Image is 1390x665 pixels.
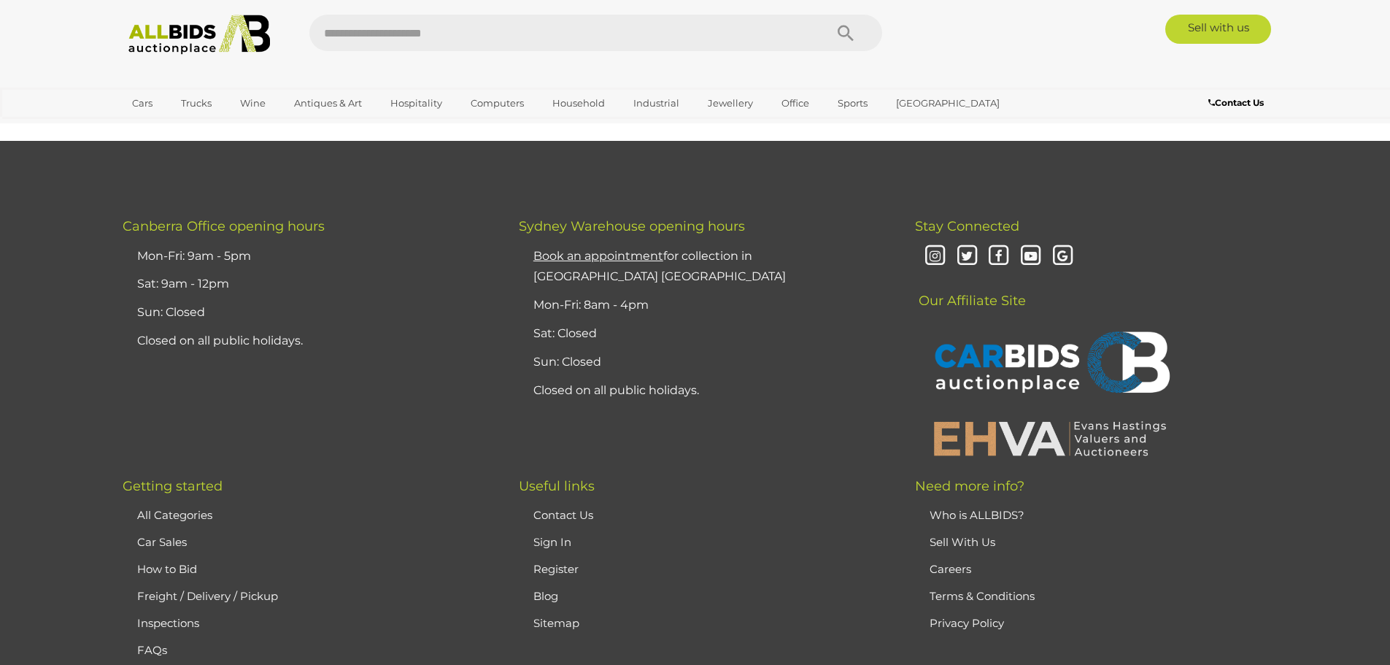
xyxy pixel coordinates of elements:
a: Freight / Delivery / Pickup [137,589,278,603]
span: Our Affiliate Site [915,271,1026,309]
span: Canberra Office opening hours [123,218,325,234]
a: Sports [828,91,877,115]
li: Sun: Closed [134,299,482,327]
a: Privacy Policy [930,616,1004,630]
i: Facebook [986,244,1011,269]
a: Contact Us [1208,95,1267,111]
a: Sign In [533,535,571,549]
u: Book an appointment [533,249,663,263]
a: Sell With Us [930,535,995,549]
span: Getting started [123,478,223,494]
a: Terms & Conditions [930,589,1035,603]
button: Search [809,15,882,51]
a: Contact Us [533,508,593,522]
li: Mon-Fri: 9am - 5pm [134,242,482,271]
a: Antiques & Art [285,91,371,115]
span: Sydney Warehouse opening hours [519,218,745,234]
a: Inspections [137,616,199,630]
a: Book an appointmentfor collection in [GEOGRAPHIC_DATA] [GEOGRAPHIC_DATA] [533,249,786,284]
b: Contact Us [1208,97,1264,108]
li: Closed on all public holidays. [530,377,879,405]
a: [GEOGRAPHIC_DATA] [887,91,1009,115]
a: All Categories [137,508,212,522]
a: Who is ALLBIDS? [930,508,1024,522]
span: Need more info? [915,478,1024,494]
a: Sitemap [533,616,579,630]
a: Sell with us [1165,15,1271,44]
a: Trucks [171,91,221,115]
a: Blog [533,589,558,603]
li: Closed on all public holidays. [134,327,482,355]
a: Register [533,562,579,576]
a: Cars [123,91,162,115]
img: Allbids.com.au [120,15,279,55]
li: Mon-Fri: 8am - 4pm [530,291,879,320]
span: Stay Connected [915,218,1019,234]
a: Office [772,91,819,115]
i: Google [1050,244,1076,269]
a: Car Sales [137,535,187,549]
li: Sat: Closed [530,320,879,348]
img: EHVA | Evans Hastings Valuers and Auctioneers [926,419,1174,457]
li: Sat: 9am - 12pm [134,270,482,299]
a: Jewellery [698,91,762,115]
a: Careers [930,562,971,576]
a: Household [543,91,614,115]
a: FAQs [137,643,167,657]
i: Youtube [1018,244,1043,269]
a: Hospitality [381,91,452,115]
li: Sun: Closed [530,348,879,377]
a: Computers [461,91,533,115]
i: Instagram [922,244,948,269]
i: Twitter [954,244,980,269]
a: Industrial [624,91,689,115]
span: Useful links [519,478,595,494]
a: How to Bid [137,562,197,576]
img: CARBIDS Auctionplace [926,316,1174,412]
a: Wine [231,91,275,115]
